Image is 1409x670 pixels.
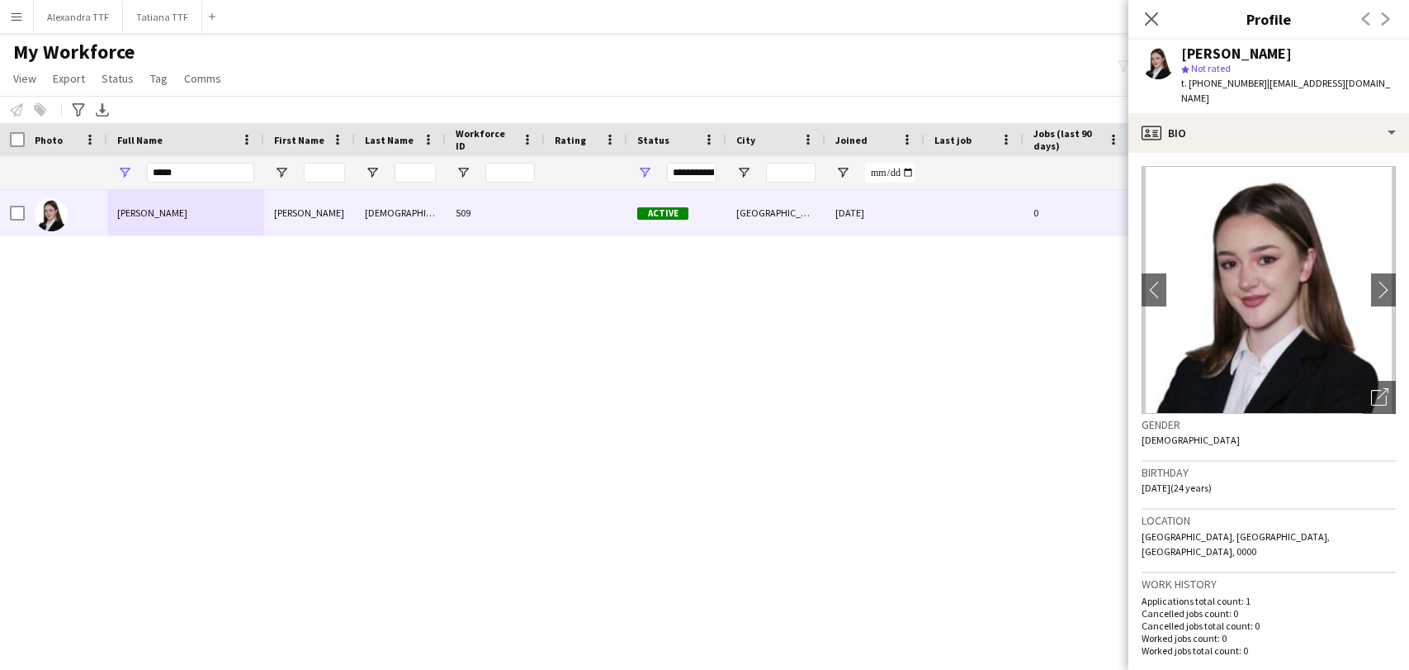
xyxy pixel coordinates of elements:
p: Worked jobs count: 0 [1142,632,1396,644]
p: Applications total count: 1 [1142,595,1396,607]
h3: Birthday [1142,465,1396,480]
input: Full Name Filter Input [147,163,254,183]
span: Tag [150,71,168,86]
a: View [7,68,43,89]
a: Export [46,68,92,89]
div: [DEMOGRAPHIC_DATA] [355,190,446,235]
span: Active [637,207,688,220]
a: Tag [144,68,174,89]
span: Not rated [1191,62,1231,74]
div: 509 [446,190,545,235]
p: Cancelled jobs count: 0 [1142,607,1396,620]
input: Joined Filter Input [865,163,915,183]
input: First Name Filter Input [304,163,345,183]
span: [DEMOGRAPHIC_DATA] [1142,434,1240,446]
span: City [736,134,755,146]
div: 0 [1024,190,1131,235]
span: t. [PHONE_NUMBER] [1181,77,1267,89]
span: | [EMAIL_ADDRESS][DOMAIN_NAME] [1181,77,1390,104]
button: Open Filter Menu [637,165,652,180]
a: Comms [177,68,228,89]
input: Last Name Filter Input [395,163,436,183]
h3: Work history [1142,577,1396,592]
span: Export [53,71,85,86]
span: Last job [934,134,972,146]
input: City Filter Input [766,163,816,183]
span: Photo [35,134,63,146]
span: Full Name [117,134,163,146]
span: Jobs (last 90 days) [1033,127,1101,152]
app-action-btn: Export XLSX [92,100,112,120]
span: Last Name [365,134,414,146]
h3: Location [1142,513,1396,528]
span: Status [102,71,134,86]
div: Bio [1128,113,1409,153]
span: [PERSON_NAME] [117,207,187,219]
button: Open Filter Menu [274,165,289,180]
div: [GEOGRAPHIC_DATA] [726,190,825,235]
button: Open Filter Menu [835,165,850,180]
span: My Workforce [13,40,135,64]
app-action-btn: Advanced filters [69,100,88,120]
div: [PERSON_NAME] [264,190,355,235]
img: Crew avatar or photo [1142,166,1396,414]
span: Workforce ID [456,127,515,152]
div: [DATE] [825,190,924,235]
span: Rating [555,134,586,146]
button: Alexandra TTF [34,1,123,33]
a: Status [95,68,140,89]
span: View [13,71,36,86]
span: Status [637,134,669,146]
button: Open Filter Menu [456,165,470,180]
h3: Gender [1142,417,1396,432]
p: Cancelled jobs total count: 0 [1142,620,1396,632]
input: Workforce ID Filter Input [485,163,535,183]
div: [PERSON_NAME] [1181,46,1292,61]
button: Open Filter Menu [736,165,751,180]
div: Open photos pop-in [1363,381,1396,414]
button: Tatiana TTF [123,1,202,33]
img: Jessica Chaaya [35,198,68,231]
button: Open Filter Menu [365,165,380,180]
span: [DATE] (24 years) [1142,482,1212,494]
button: Open Filter Menu [117,165,132,180]
h3: Profile [1128,8,1409,30]
span: [GEOGRAPHIC_DATA], [GEOGRAPHIC_DATA], [GEOGRAPHIC_DATA], 0000 [1142,530,1330,558]
p: Worked jobs total count: 0 [1142,644,1396,657]
span: Comms [184,71,221,86]
span: Joined [835,134,868,146]
span: First Name [274,134,324,146]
